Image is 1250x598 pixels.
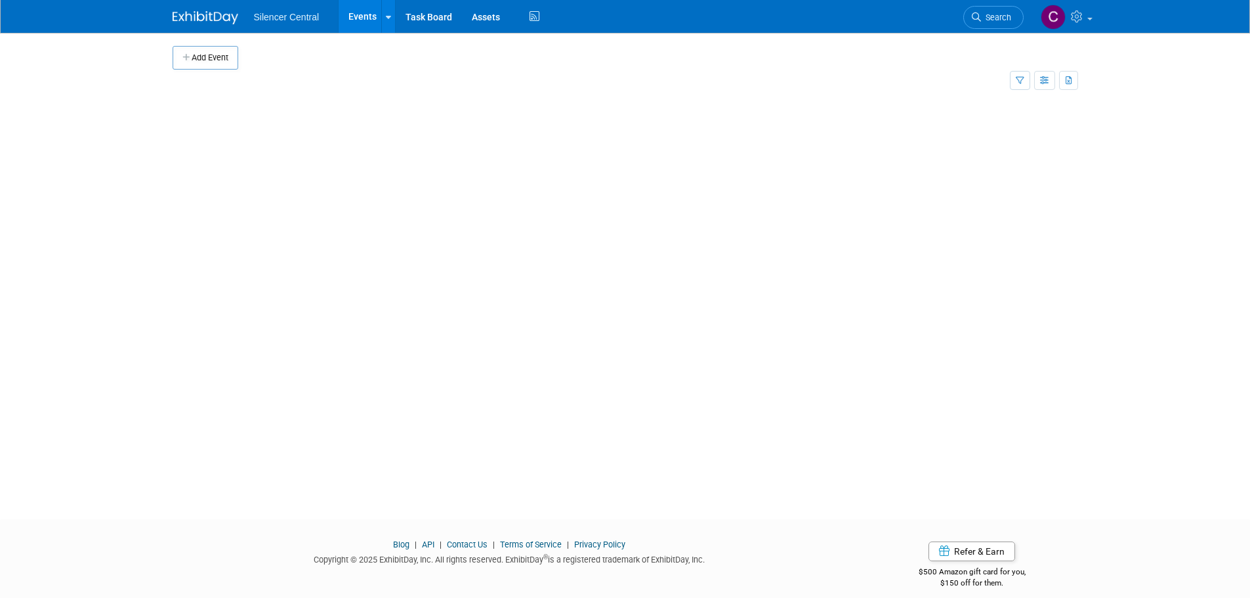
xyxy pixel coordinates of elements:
sup: ® [543,553,548,561]
a: Contact Us [447,540,488,549]
a: Privacy Policy [574,540,625,549]
a: API [422,540,434,549]
div: $150 off for them. [866,578,1078,589]
span: Silencer Central [254,12,320,22]
a: Refer & Earn [928,542,1015,561]
a: Search [963,6,1024,29]
div: $500 Amazon gift card for you, [866,558,1078,588]
div: Copyright © 2025 ExhibitDay, Inc. All rights reserved. ExhibitDay is a registered trademark of Ex... [173,551,847,566]
span: | [564,540,572,549]
img: ExhibitDay [173,11,238,24]
a: Blog [393,540,409,549]
span: | [436,540,445,549]
span: | [411,540,420,549]
img: Cade Cox [1041,5,1066,30]
span: Search [981,12,1011,22]
span: | [490,540,498,549]
button: Add Event [173,46,238,70]
a: Terms of Service [500,540,562,549]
